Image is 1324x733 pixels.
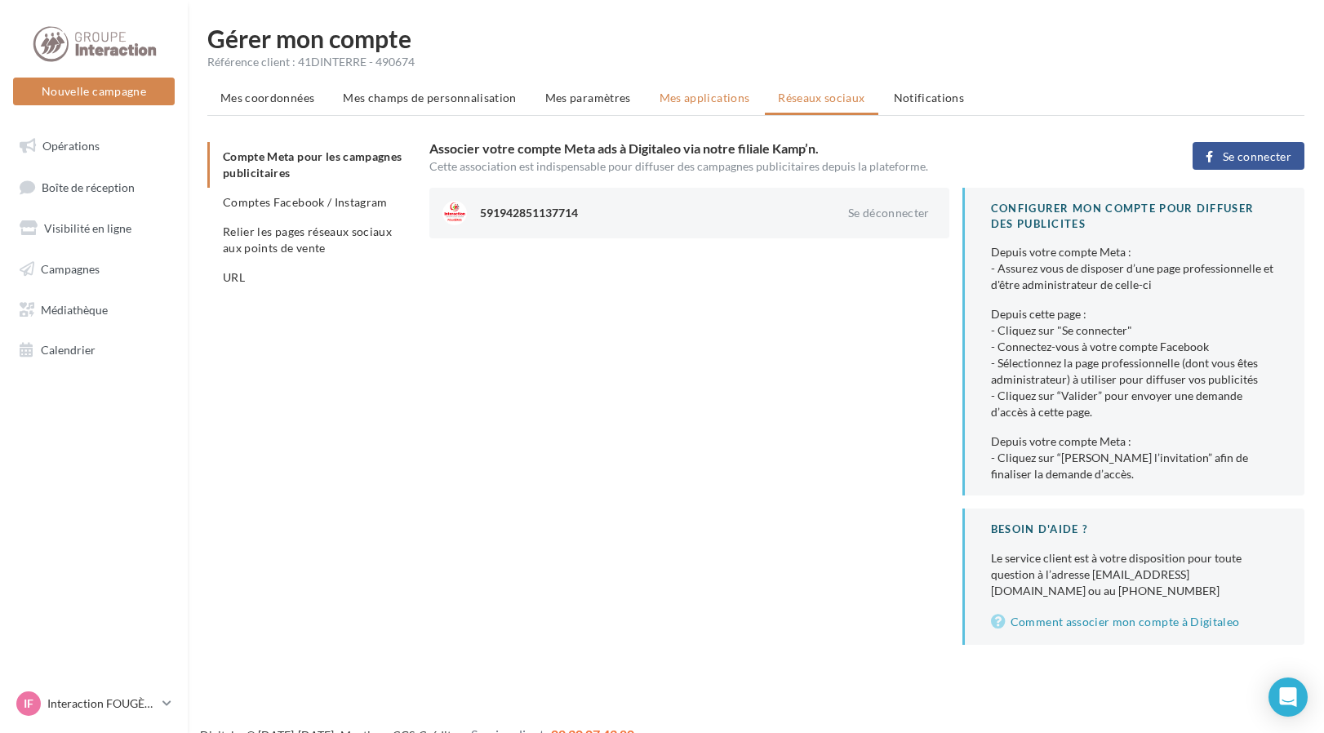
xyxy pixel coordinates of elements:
button: Nouvelle campagne [13,78,175,105]
button: Se connecter [1193,142,1304,170]
div: Depuis votre compte Meta : - Assurez vous de disposer d’une page professionnelle et d'être admini... [991,244,1278,293]
div: Open Intercom Messenger [1268,677,1308,717]
h1: Gérer mon compte [207,26,1304,51]
div: Le service client est à votre disposition pour toute question à l’adresse [EMAIL_ADDRESS][DOMAIN_... [991,550,1278,599]
div: BESOIN D'AIDE ? [991,522,1278,537]
div: 591942851137714 [480,205,806,221]
span: Comptes Facebook / Instagram [223,195,388,209]
a: Comment associer mon compte à Digitaleo [991,612,1278,632]
a: IF Interaction FOUGÈRES [13,688,175,719]
button: Se déconnecter [842,203,936,223]
span: Mes champs de personnalisation [343,91,517,104]
div: Référence client : 41DINTERRE - 490674 [207,54,1304,70]
span: Visibilité en ligne [44,221,131,235]
span: Campagnes [41,262,100,276]
p: Interaction FOUGÈRES [47,695,156,712]
div: CONFIGURER MON COMPTE POUR DIFFUSER DES PUBLICITES [991,201,1278,231]
span: IF [24,695,33,712]
span: Calendrier [41,343,96,357]
span: Opérations [42,139,100,153]
span: Se connecter [1223,150,1291,163]
span: Relier les pages réseaux sociaux aux points de vente [223,224,392,255]
span: URL [223,270,245,284]
span: Mes applications [660,91,750,104]
a: Campagnes [10,252,178,287]
div: Depuis votre compte Meta : - Cliquez sur “[PERSON_NAME] l’invitation” afin de finaliser la demand... [991,433,1278,482]
span: Notifications [894,91,965,104]
span: Boîte de réception [42,180,135,193]
a: Calendrier [10,333,178,367]
div: Cette association est indispensable pour diffuser des campagnes publicitaires depuis la plateforme. [429,158,1126,175]
a: Médiathèque [10,293,178,327]
a: Boîte de réception [10,170,178,205]
h3: Associer votre compte Meta ads à Digitaleo via notre filiale Kamp’n. [429,142,1126,155]
a: Opérations [10,129,178,163]
span: Mes coordonnées [220,91,314,104]
a: Visibilité en ligne [10,211,178,246]
span: Mes paramètres [545,91,631,104]
div: Depuis cette page : - Cliquez sur "Se connecter" - Connectez-vous à votre compte Facebook - Sélec... [991,306,1278,420]
span: Médiathèque [41,302,108,316]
